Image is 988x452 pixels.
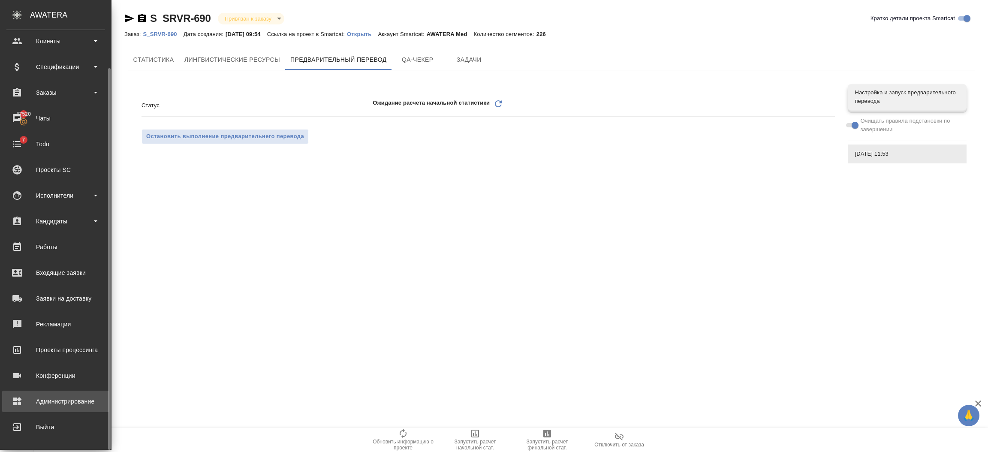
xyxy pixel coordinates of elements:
[860,117,960,134] span: Очищать правила подстановки по завершении
[958,405,979,426] button: 🙏
[594,442,644,448] span: Отключить от заказа
[137,13,147,24] button: Скопировать ссылку
[2,262,109,283] a: Входящие заявки
[124,13,135,24] button: Скопировать ссылку для ЯМессенджера
[267,31,347,37] p: Ссылка на проект в Smartcat:
[397,54,438,65] span: QA-чекер
[439,428,511,452] button: Запустить расчет начальной стат.
[6,369,105,382] div: Конференции
[6,266,105,279] div: Входящие заявки
[142,129,309,144] button: Остановить выполнение предварительнего перевода
[143,31,183,37] p: S_SRVR-690
[2,288,109,309] a: Заявки на доставку
[848,84,967,110] div: Настройка и запуск предварительного перевода
[124,31,143,37] p: Заказ:
[17,136,30,144] span: 7
[6,215,105,228] div: Кандидаты
[6,189,105,202] div: Исполнители
[2,133,109,155] a: 7Todo
[6,395,105,408] div: Администрирование
[6,292,105,305] div: Заявки на доставку
[6,86,105,99] div: Заказы
[373,99,490,112] p: Ожидание расчета начальной статистики
[367,428,439,452] button: Обновить информацию о проекте
[516,439,578,451] span: Запустить расчет финальной стат.
[6,112,105,125] div: Чаты
[143,30,183,37] a: S_SRVR-690
[11,110,36,118] span: 47520
[184,31,226,37] p: Дата создания:
[2,159,109,181] a: Проекты SC
[2,108,109,129] a: 47520Чаты
[184,54,280,65] span: Лингвистические ресурсы
[372,439,434,451] span: Обновить информацию о проекте
[2,339,109,361] a: Проекты процессинга
[133,54,174,65] span: Cтатистика
[855,88,960,105] span: Настройка и запуск предварительного перевода
[2,416,109,438] a: Выйти
[855,150,960,158] span: [DATE] 11:53
[146,132,304,142] span: Остановить выполнение предварительнего перевода
[222,15,274,22] button: Привязан к заказу
[536,31,552,37] p: 226
[6,318,105,331] div: Рекламации
[142,101,373,110] p: Статус
[6,421,105,434] div: Выйти
[2,365,109,386] a: Конференции
[378,31,426,37] p: Аккаунт Smartcat:
[218,13,284,24] div: Привязан к заказу
[449,54,490,65] span: Задачи
[473,31,536,37] p: Количество сегментов:
[347,30,378,37] a: Открыть
[150,12,211,24] a: S_SRVR-690
[290,54,387,65] span: Предварительный перевод
[6,138,105,151] div: Todo
[6,60,105,73] div: Спецификации
[427,31,474,37] p: AWATERA Med
[2,391,109,412] a: Администрирование
[6,344,105,356] div: Проекты процессинга
[961,407,976,425] span: 🙏
[226,31,267,37] p: [DATE] 09:54
[347,31,378,37] p: Открыть
[444,439,506,451] span: Запустить расчет начальной стат.
[583,428,655,452] button: Отключить от заказа
[511,428,583,452] button: Запустить расчет финальной стат.
[30,6,111,24] div: AWATERA
[2,236,109,258] a: Работы
[6,35,105,48] div: Клиенты
[6,163,105,176] div: Проекты SC
[848,145,967,163] div: [DATE] 11:53
[871,14,955,23] span: Кратко детали проекта Smartcat
[6,241,105,253] div: Работы
[2,313,109,335] a: Рекламации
